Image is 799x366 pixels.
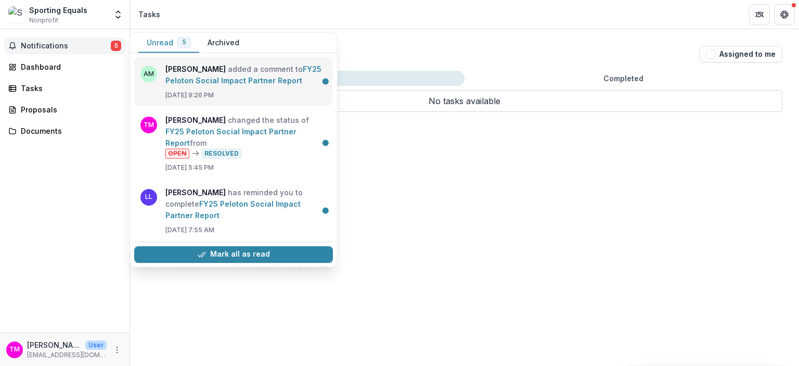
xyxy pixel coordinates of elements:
[165,186,327,221] p: has reminded you to complete
[465,71,782,86] button: Completed
[4,80,125,97] a: Tasks
[165,65,321,85] a: FY25 Peloton Social Impact Partner Report
[147,90,782,112] p: No tasks available
[27,339,81,350] p: [PERSON_NAME]
[21,104,117,115] div: Proposals
[85,340,107,350] p: User
[4,101,125,118] a: Proposals
[4,122,125,140] a: Documents
[9,346,20,353] div: Tim Masih
[111,344,123,356] button: More
[111,41,121,51] span: 5
[749,4,770,25] button: Partners
[165,115,327,159] p: changed the status of from
[4,58,125,75] a: Dashboard
[165,127,297,147] a: FY25 Peloton Social Impact Partner Report
[699,46,782,62] button: Assigned to me
[21,125,117,136] div: Documents
[21,42,111,51] span: Notifications
[29,16,58,25] span: Nonprofit
[21,61,117,72] div: Dashboard
[138,9,160,20] div: Tasks
[138,33,199,53] button: Unread
[4,37,125,54] button: Notifications5
[29,5,87,16] div: Sporting Equals
[27,350,107,360] p: [EMAIL_ADDRESS][DOMAIN_NAME]
[111,4,125,25] button: Open entity switcher
[134,246,333,263] button: Mark all as read
[8,6,25,23] img: Sporting Equals
[165,64,327,86] p: added a comment to
[199,33,248,53] button: Archived
[774,4,795,25] button: Get Help
[21,83,117,94] div: Tasks
[165,199,301,219] a: FY25 Peloton Social Impact Partner Report
[134,7,164,22] nav: breadcrumb
[182,39,186,46] span: 5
